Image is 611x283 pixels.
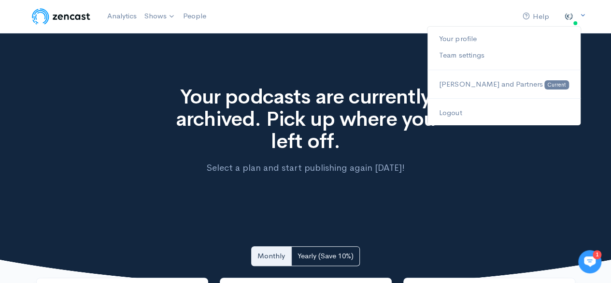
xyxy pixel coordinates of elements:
[439,79,542,89] span: [PERSON_NAME] and Partners
[30,7,92,26] img: ZenCast Logo
[251,246,291,266] a: Monthly
[427,76,580,93] a: [PERSON_NAME] and Partners Current
[578,250,601,273] iframe: gist-messenger-bubble-iframe
[28,182,172,201] input: Search articles
[179,6,210,27] a: People
[14,64,179,111] h2: Just let us know if you need anything and we'll be happy to help! 🙂
[158,86,453,153] h1: Your podcasts are currently archived. Pick up where you left off.
[141,6,179,27] a: Shows
[62,134,116,142] span: New conversation
[15,128,178,148] button: New conversation
[427,47,580,64] a: Team settings
[427,30,580,47] a: Your profile
[544,80,568,89] span: Current
[103,6,141,27] a: Analytics
[427,104,580,121] a: Logout
[13,166,180,178] p: Find an answer quickly
[291,246,360,266] a: Yearly (Save 10%)
[158,161,453,175] p: Select a plan and start publishing again [DATE]!
[14,47,179,62] h1: Hi 👋
[519,6,553,27] a: Help
[559,7,578,26] img: ...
